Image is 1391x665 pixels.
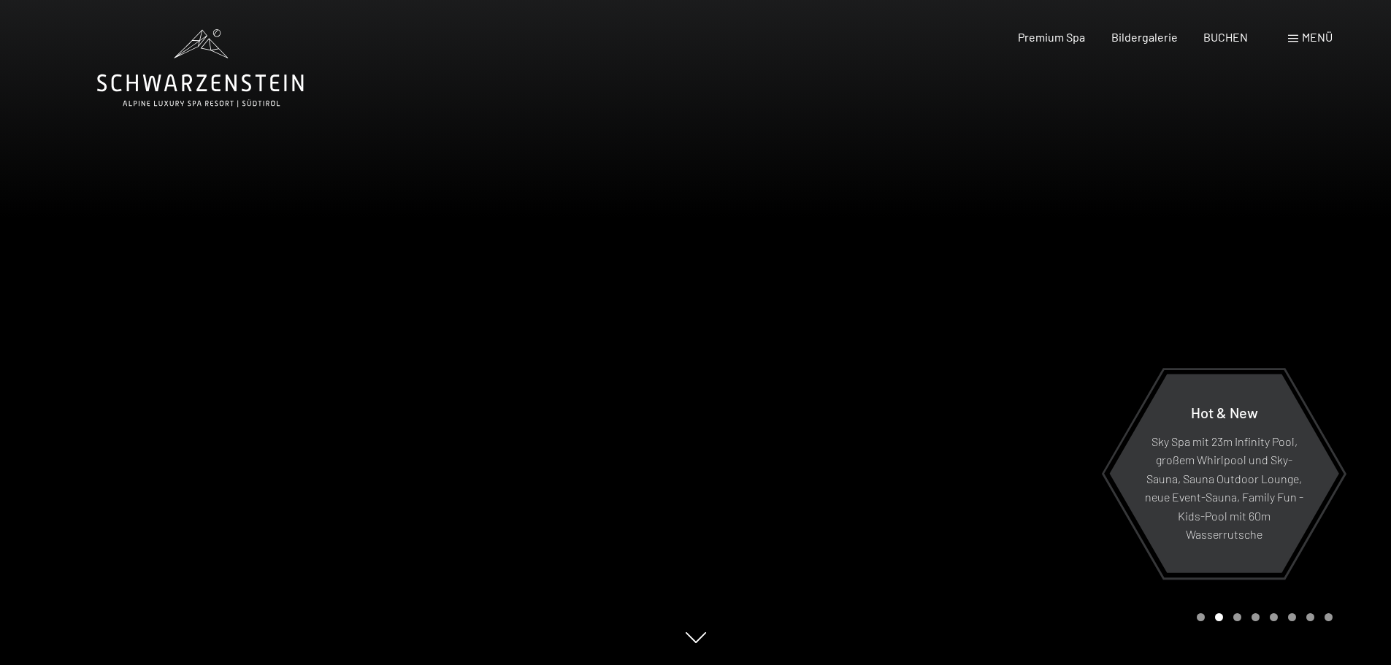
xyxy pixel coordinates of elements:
[1325,613,1333,621] div: Carousel Page 8
[1233,613,1241,621] div: Carousel Page 3
[1270,613,1278,621] div: Carousel Page 5
[1192,613,1333,621] div: Carousel Pagination
[1302,30,1333,44] span: Menü
[1145,431,1303,544] p: Sky Spa mit 23m Infinity Pool, großem Whirlpool und Sky-Sauna, Sauna Outdoor Lounge, neue Event-S...
[1215,613,1223,621] div: Carousel Page 2 (Current Slide)
[1288,613,1296,621] div: Carousel Page 6
[1108,373,1340,574] a: Hot & New Sky Spa mit 23m Infinity Pool, großem Whirlpool und Sky-Sauna, Sauna Outdoor Lounge, ne...
[1197,613,1205,621] div: Carousel Page 1
[1252,613,1260,621] div: Carousel Page 4
[1018,30,1085,44] a: Premium Spa
[1191,403,1258,420] span: Hot & New
[1306,613,1314,621] div: Carousel Page 7
[1203,30,1248,44] a: BUCHEN
[1111,30,1178,44] a: Bildergalerie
